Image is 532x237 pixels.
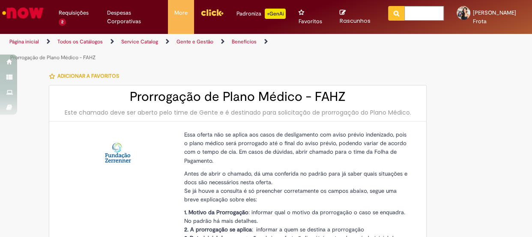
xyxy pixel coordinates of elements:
a: Gente e Gestão [176,38,213,45]
p: +GenAi [265,9,286,19]
h2: Prorrogação de Plano Médico - FAHZ [58,90,418,104]
div: Padroniza [236,9,286,19]
a: Página inicial [9,38,39,45]
span: 2 [59,18,66,26]
span: Antes de abrir o chamado, dá uma conferida no padrão para já saber quais situações e docs são nec... [184,170,407,186]
button: Adicionar a Favoritos [49,67,124,85]
span: Requisições [59,9,89,17]
img: Prorrogação de Plano Médico - FAHZ [104,139,132,166]
span: Rascunhos [340,17,371,25]
ul: Trilhas de página [6,34,348,66]
a: Rascunhos [340,9,375,25]
span: : informar qual o motivo da prorrogação o caso se enquadra. No padrão há mais detalhes. [184,209,405,225]
span: Despesas Corporativas [107,9,162,26]
strong: 1. Motivo da Prorrogação [184,209,248,216]
strong: 2. A prorrogação se aplica [184,226,252,233]
a: Prorrogação de Plano Médico - FAHZ [10,54,96,61]
span: More [174,9,188,17]
button: Pesquisar [388,6,405,21]
div: Este chamado deve ser aberto pelo time de Gente e é destinado para solicitação de prorrogação do ... [58,108,418,117]
img: ServiceNow [1,4,45,21]
span: Favoritos [299,17,322,26]
img: click_logo_yellow_360x200.png [200,6,224,19]
a: Service Catalog [121,38,158,45]
a: Todos os Catálogos [57,38,103,45]
span: Essa oferta não se aplica aos casos de desligamento com aviso prévio indenizado, pois o plano méd... [184,131,406,164]
span: Se já houve a consulta é só preencher corretamente os campos abaixo, segue uma breve explicação s... [184,187,397,203]
span: [PERSON_NAME] Frota [473,9,516,25]
a: Benefícios [232,38,257,45]
span: Adicionar a Favoritos [57,73,119,80]
span: : informar a quem se destina a prorrogação [184,226,364,233]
